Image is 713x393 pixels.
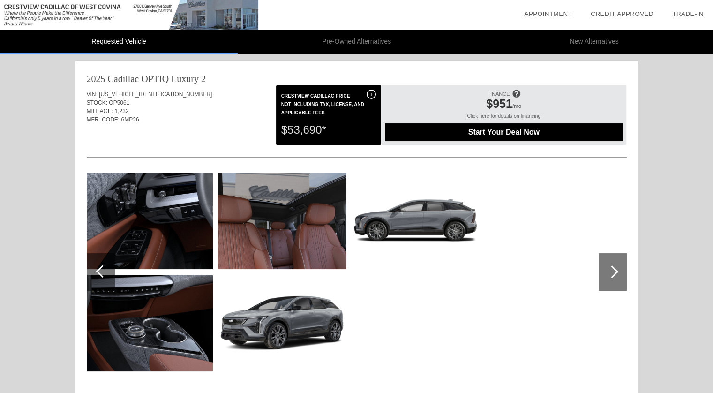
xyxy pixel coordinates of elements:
[171,72,206,85] div: Luxury 2
[238,30,475,54] li: Pre-Owned Alternatives
[672,10,704,17] a: Trade-In
[351,173,480,269] img: cc_2025cas111941877_03_1280_gxd.png
[397,128,611,136] span: Start Your Deal Now
[87,72,169,85] div: 2025 Cadillac OPTIQ
[281,93,364,115] font: Crestview Cadillac Price Not Including Tax, License, and Applicable Fees
[84,173,213,269] img: 22.jpg
[99,91,212,98] span: [US_VEHICLE_IDENTIFICATION_NUMBER]
[115,108,129,114] span: 1,232
[487,91,510,97] span: FINANCE
[390,97,618,113] div: /mo
[371,91,372,98] span: i
[109,99,129,106] span: OP5061
[281,118,376,142] div: $53,690*
[486,97,512,110] span: $951
[84,275,213,371] img: 23.jpg
[87,116,120,123] span: MFR. CODE:
[475,30,713,54] li: New Alternatives
[524,10,572,17] a: Appointment
[218,173,346,269] img: 24.jpg
[121,116,139,123] span: 6MP26
[87,129,627,144] div: Quoted on [DATE] 7:41:36 AM
[87,99,107,106] span: STOCK:
[385,113,623,123] div: Click here for details on financing
[87,108,113,114] span: MILEAGE:
[218,275,346,371] img: cc_2025cas111941869_01_1280_gxd.png
[87,91,98,98] span: VIN:
[591,10,653,17] a: Credit Approved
